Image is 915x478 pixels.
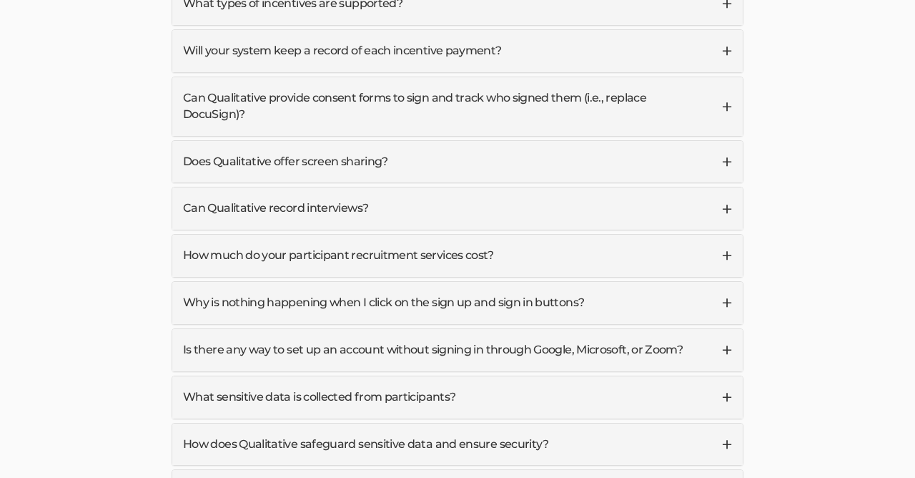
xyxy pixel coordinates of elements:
a: Does Qualitative offer screen sharing? [172,141,743,183]
a: Can Qualitative record interviews? [172,187,743,230]
a: What sensitive data is collected from participants? [172,376,743,419]
a: Why is nothing happening when I click on the sign up and sign in buttons? [172,282,743,324]
a: How does Qualitative safeguard sensitive data and ensure security? [172,424,743,466]
a: Will your system keep a record of each incentive payment? [172,30,743,72]
a: How much do your participant recruitment services cost? [172,235,743,277]
a: Can Qualitative provide consent forms to sign and track who signed them (i.e., replace DocuSign)? [172,77,743,136]
a: Is there any way to set up an account without signing in through Google, Microsoft, or Zoom? [172,329,743,371]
